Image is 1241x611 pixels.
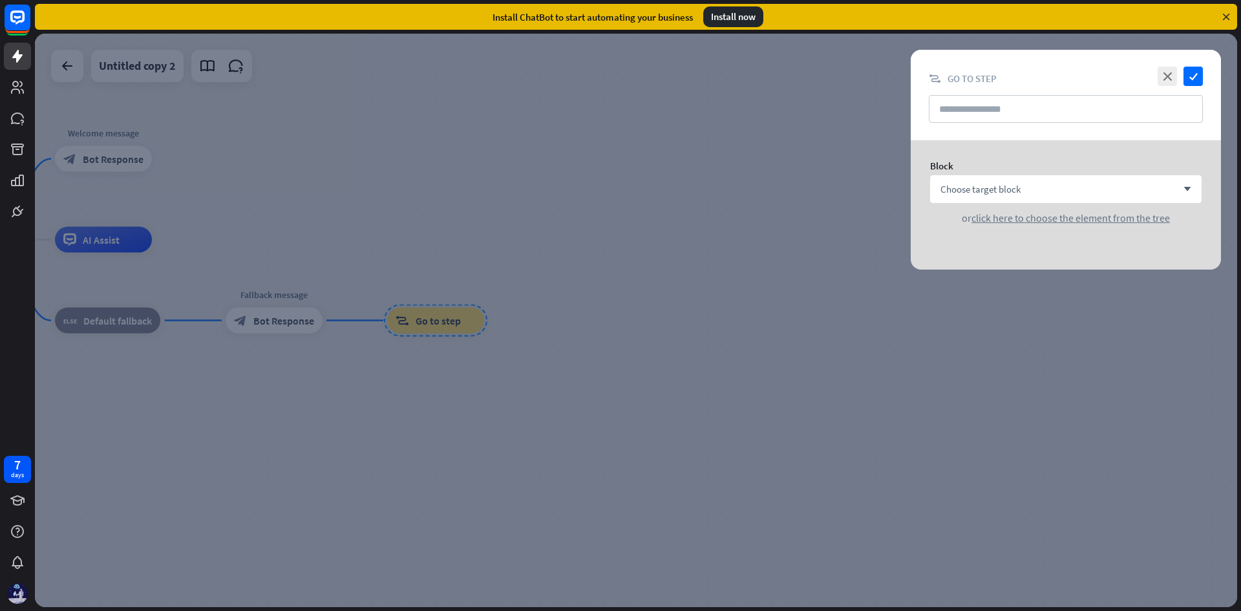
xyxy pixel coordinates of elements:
span: click here to choose the element from the tree [971,211,1170,224]
i: check [1183,67,1203,86]
i: arrow_down [1177,186,1191,193]
div: days [11,471,24,480]
div: Install now [703,6,763,27]
div: 7 [14,459,21,471]
i: block_goto [929,73,941,85]
div: Install ChatBot to start automating your business [493,11,693,23]
div: Block [930,160,1202,172]
a: 7 days [4,456,31,483]
i: close [1158,67,1177,86]
span: Choose target block [940,183,1021,195]
div: or [930,211,1202,224]
span: Go to step [948,72,997,85]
